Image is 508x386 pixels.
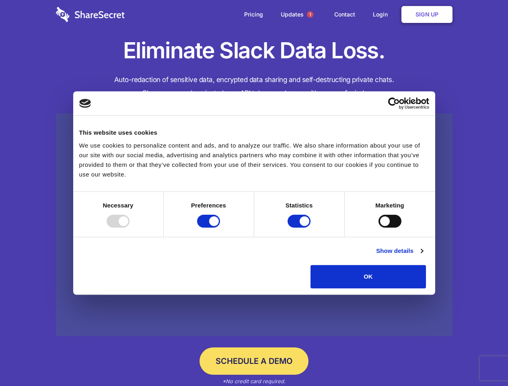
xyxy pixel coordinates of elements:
a: Schedule a Demo [199,347,309,375]
a: Wistia video thumbnail [56,113,452,337]
button: OK [311,265,426,288]
strong: Preferences [191,202,226,209]
div: This website uses cookies [79,128,429,138]
img: logo [79,99,91,108]
a: Contact [326,2,363,27]
strong: Necessary [103,202,134,209]
h4: Auto-redaction of sensitive data, encrypted data sharing and self-destructing private chats. Shar... [56,73,452,100]
div: We use cookies to personalize content and ads, and to analyze our traffic. We also share informat... [79,141,429,179]
img: logo-wordmark-white-trans-d4663122ce5f474addd5e946df7df03e33cb6a1c49d2221995e7729f52c070b2.svg [56,7,125,22]
a: Pricing [236,2,271,27]
strong: Marketing [375,202,404,209]
h1: Eliminate Slack Data Loss. [56,36,452,65]
em: *No credit card required. [222,378,286,384]
a: Login [365,2,400,27]
strong: Statistics [286,202,313,209]
a: Usercentrics Cookiebot - opens in a new window [359,97,429,109]
a: Show details [376,246,423,256]
a: Sign Up [401,6,452,23]
span: 1 [307,11,313,18]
